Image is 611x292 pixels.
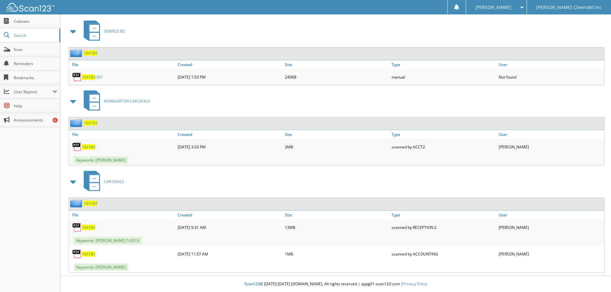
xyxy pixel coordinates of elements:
a: File [69,130,176,139]
a: 164184-001 [82,74,103,80]
a: Created [176,130,283,139]
a: 164184 [84,120,97,126]
a: Size [283,211,390,219]
span: CAR DEALS [104,179,124,184]
a: Size [283,60,390,69]
span: Keywords: [PERSON_NAME] [74,263,128,271]
a: User [497,130,604,139]
div: scanned by RECEPTION 2 [390,221,497,234]
div: [DATE] 1:53 PM [176,71,283,83]
div: 1MB [283,247,390,260]
div: Not found [497,71,604,83]
img: folder2.png [70,199,84,207]
span: Cabinets [14,19,57,24]
span: Reminders [14,61,57,66]
iframe: Chat Widget [579,261,611,292]
span: [PERSON_NAME] Chevrolet Inc [536,5,602,9]
div: 13MB [283,221,390,234]
div: [PERSON_NAME] [497,140,604,153]
img: PDF.png [72,142,82,152]
img: folder2.png [70,119,84,127]
a: 164184 [84,50,97,56]
a: SERVICE RO [80,19,125,44]
div: scanned by ACCT2 [390,140,497,153]
span: Search [14,33,56,38]
div: 2MB [283,140,390,153]
a: Privacy Policy [403,281,427,287]
a: Created [176,211,283,219]
span: Bookmarks [14,75,57,80]
img: scan123-logo-white.svg [6,3,55,12]
div: [PERSON_NAME] [497,221,604,234]
a: Type [390,130,497,139]
a: User [497,211,604,219]
a: File [69,60,176,69]
span: Keywords: [PERSON_NAME] [74,156,128,164]
span: Help [14,103,57,109]
a: Size [283,130,390,139]
a: MORGANTON CAR DEALS [80,88,150,114]
img: PDF.png [72,222,82,232]
a: 164184 [84,201,97,206]
a: 164184 [82,225,95,230]
span: [PERSON_NAME] [475,5,511,9]
div: 240KB [283,71,390,83]
a: 164184 [82,251,95,257]
div: [PERSON_NAME] [497,247,604,260]
img: PDF.png [72,249,82,259]
span: Scan [14,47,57,52]
a: Type [390,211,497,219]
div: [DATE] 3:33 PM [176,140,283,153]
span: MORGANTON CAR DEALS [104,98,150,104]
span: User Reports [14,89,53,95]
span: SERVICE RO [104,29,125,34]
a: 164184 [82,144,95,150]
a: Created [176,60,283,69]
a: File [69,211,176,219]
a: Type [390,60,497,69]
div: scanned by ACCOUNTING [390,247,497,260]
img: folder2.png [70,49,84,57]
div: © [DATE]-[DATE] [DOMAIN_NAME]. All rights reserved | appg01-scan123-com | [61,276,611,292]
img: PDF.png [72,72,82,82]
div: 6 [53,118,58,123]
span: Keywords: [PERSON_NAME] 1/2019 [74,237,142,244]
span: Announcements [14,117,57,123]
a: CAR DEALS [80,169,124,194]
span: 164184 [82,74,95,80]
div: manual [390,71,497,83]
div: [DATE] 11:57 AM [176,247,283,260]
span: Scan123 [244,281,260,287]
a: User [497,60,604,69]
div: [DATE] 9:31 AM [176,221,283,234]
